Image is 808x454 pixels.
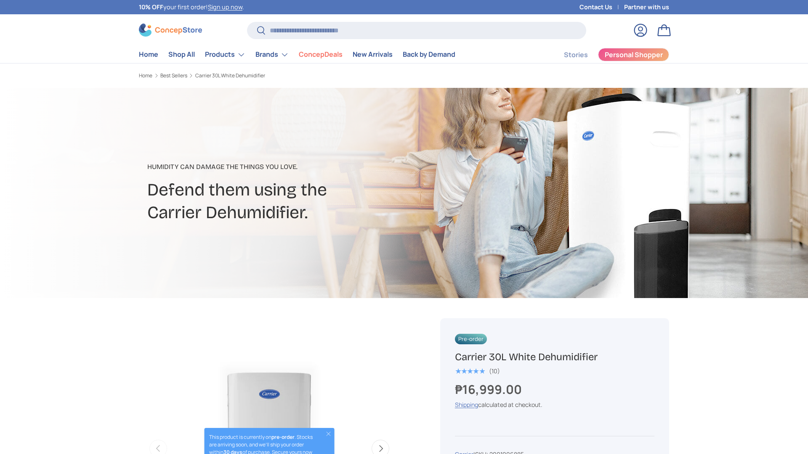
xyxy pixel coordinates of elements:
[139,24,202,37] img: ConcepStore
[624,3,669,12] a: Partner with us
[455,381,524,398] strong: ₱16,999.00
[455,351,654,364] h1: Carrier 30L White Dehumidifier
[208,3,242,11] a: Sign up now
[147,162,470,172] p: Humidity can damage the things you love.
[139,3,163,11] strong: 10% OFF
[299,46,343,63] a: ConcepDeals
[579,3,624,12] a: Contact Us
[139,72,420,79] nav: Breadcrumbs
[455,367,485,375] div: 5.0 out of 5.0 stars
[255,46,289,63] a: Brands
[403,46,455,63] a: Back by Demand
[455,367,485,375] span: ★★★★★
[160,73,187,78] a: Best Sellers
[271,433,295,441] strong: pre-order
[205,46,245,63] a: Products
[200,46,250,63] summary: Products
[353,46,393,63] a: New Arrivals
[139,73,152,78] a: Home
[455,401,478,409] a: Shipping
[250,46,294,63] summary: Brands
[139,46,158,63] a: Home
[564,47,588,63] a: Stories
[455,334,487,344] span: Pre-order
[139,46,455,63] nav: Primary
[605,51,663,58] span: Personal Shopper
[168,46,195,63] a: Shop All
[455,400,654,409] div: calculated at checkout.
[544,46,669,63] nav: Secondary
[147,179,470,224] h2: Defend them using the Carrier Dehumidifier.
[489,368,500,374] div: (10)
[139,3,244,12] p: your first order! .
[195,73,265,78] a: Carrier 30L White Dehumidifier
[455,366,500,375] a: 5.0 out of 5.0 stars (10)
[598,48,669,61] a: Personal Shopper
